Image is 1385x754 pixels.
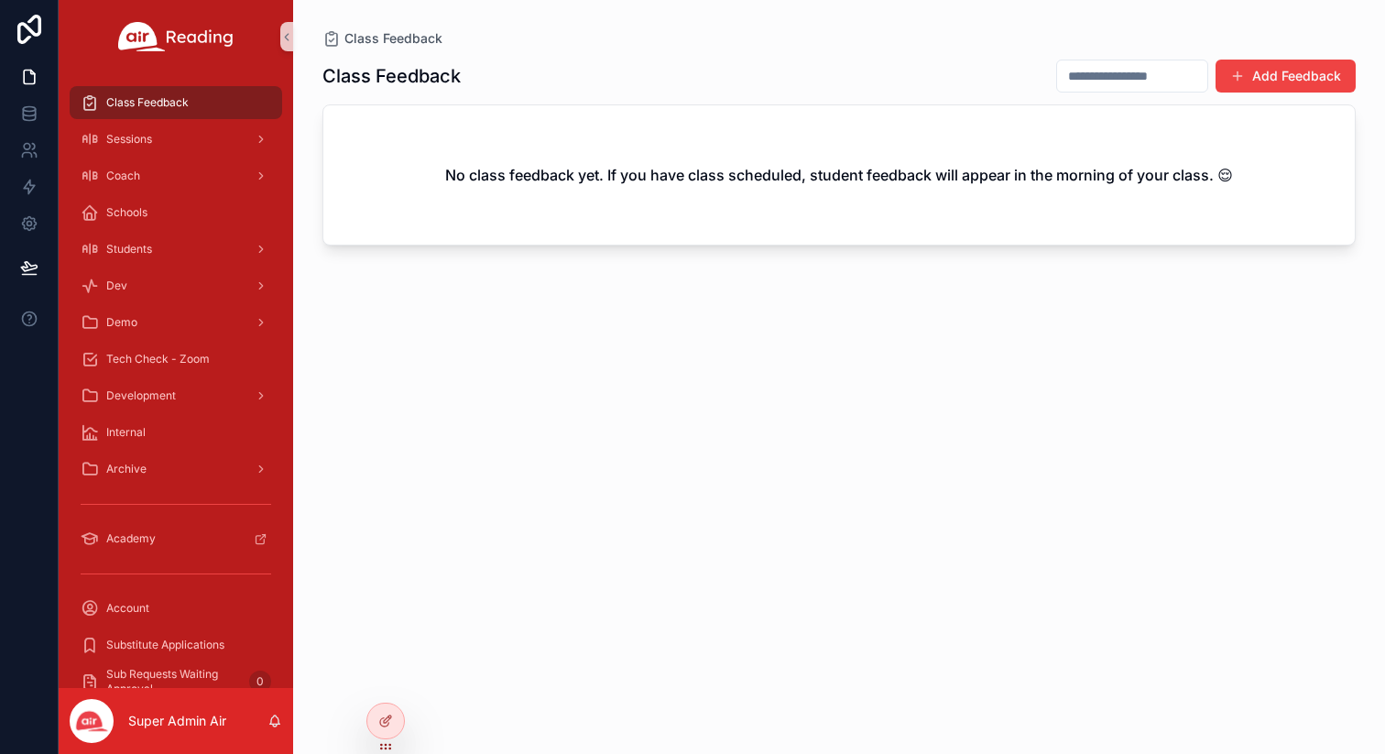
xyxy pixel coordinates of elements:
span: Substitute Applications [106,638,224,652]
span: Tech Check - Zoom [106,352,210,366]
span: Coach [106,169,140,183]
button: Add Feedback [1216,60,1356,93]
h2: No class feedback yet. If you have class scheduled, student feedback will appear in the morning o... [445,164,1233,186]
span: Dev [106,279,127,293]
a: Account [70,592,282,625]
div: 0 [249,671,271,693]
a: Tech Check - Zoom [70,343,282,376]
a: Dev [70,269,282,302]
a: Sub Requests Waiting Approval0 [70,665,282,698]
img: App logo [118,22,234,51]
span: Students [106,242,152,257]
span: Schools [106,205,147,220]
a: Archive [70,453,282,486]
span: Archive [106,462,147,476]
span: Sub Requests Waiting Approval [106,667,242,696]
span: Sessions [106,132,152,147]
a: Coach [70,159,282,192]
a: Schools [70,196,282,229]
span: Class Feedback [344,29,442,48]
a: Class Feedback [322,29,442,48]
span: Internal [106,425,146,440]
span: Account [106,601,149,616]
a: Substitute Applications [70,628,282,661]
h1: Class Feedback [322,63,461,89]
p: Super Admin Air [128,712,226,730]
span: Development [106,388,176,403]
a: Class Feedback [70,86,282,119]
a: Internal [70,416,282,449]
a: Sessions [70,123,282,156]
span: Class Feedback [106,95,189,110]
a: Academy [70,522,282,555]
a: Demo [70,306,282,339]
span: Demo [106,315,137,330]
a: Students [70,233,282,266]
span: Academy [106,531,156,546]
div: scrollable content [59,73,293,688]
a: Development [70,379,282,412]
